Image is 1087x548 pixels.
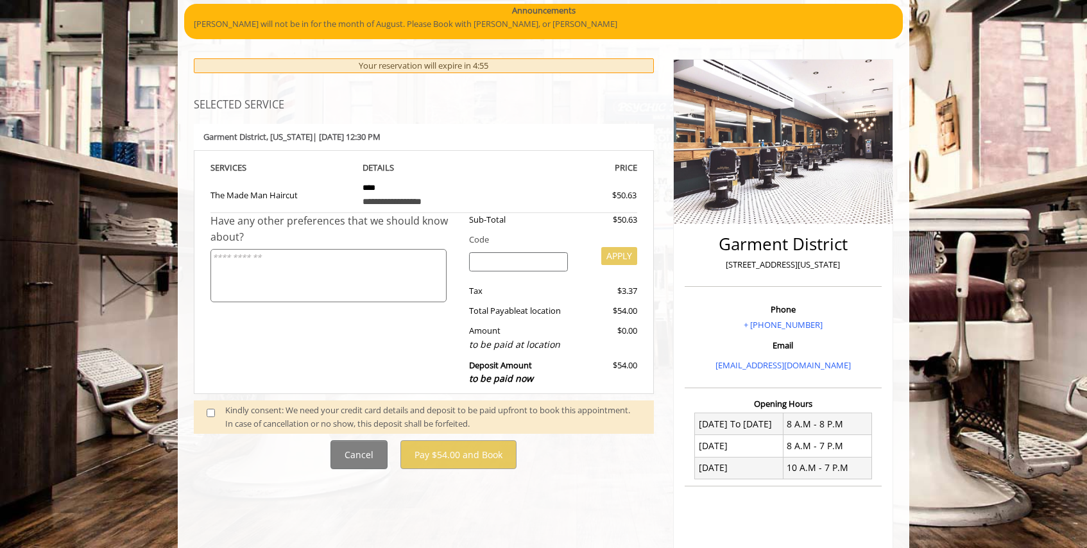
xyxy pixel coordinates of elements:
[688,258,878,271] p: [STREET_ADDRESS][US_STATE]
[578,213,637,227] div: $50.63
[578,324,637,352] div: $0.00
[459,233,637,246] div: Code
[695,457,783,479] td: [DATE]
[685,399,882,408] h3: Opening Hours
[695,413,783,435] td: [DATE] To [DATE]
[210,175,353,213] td: The Made Man Haircut
[512,4,576,17] b: Announcements
[353,160,495,175] th: DETAILS
[744,319,823,330] a: + [PHONE_NUMBER]
[266,131,312,142] span: , [US_STATE]
[715,359,851,371] a: [EMAIL_ADDRESS][DOMAIN_NAME]
[459,284,578,298] div: Tax
[203,131,381,142] b: Garment District | [DATE] 12:30 PM
[459,213,578,227] div: Sub-Total
[578,304,637,318] div: $54.00
[194,17,893,31] p: [PERSON_NAME] will not be in for the month of August. Please Book with [PERSON_NAME], or [PERSON_...
[688,235,878,253] h2: Garment District
[578,284,637,298] div: $3.37
[194,58,654,73] div: Your reservation will expire in 4:55
[210,160,353,175] th: SERVICE
[400,440,517,469] button: Pay $54.00 and Book
[578,359,637,386] div: $54.00
[688,341,878,350] h3: Email
[783,413,871,435] td: 8 A.M - 8 P.M
[783,457,871,479] td: 10 A.M - 7 P.M
[330,440,388,469] button: Cancel
[783,435,871,457] td: 8 A.M - 7 P.M
[225,404,641,431] div: Kindly consent: We need your credit card details and deposit to be paid upfront to book this appo...
[601,247,637,265] button: APPLY
[194,99,654,111] h3: SELECTED SERVICE
[469,338,569,352] div: to be paid at location
[242,162,246,173] span: S
[695,435,783,457] td: [DATE]
[469,372,533,384] span: to be paid now
[210,213,459,246] div: Have any other preferences that we should know about?
[566,189,637,202] div: $50.63
[520,305,561,316] span: at location
[459,324,578,352] div: Amount
[688,305,878,314] h3: Phone
[495,160,637,175] th: PRICE
[459,304,578,318] div: Total Payable
[469,359,533,385] b: Deposit Amount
